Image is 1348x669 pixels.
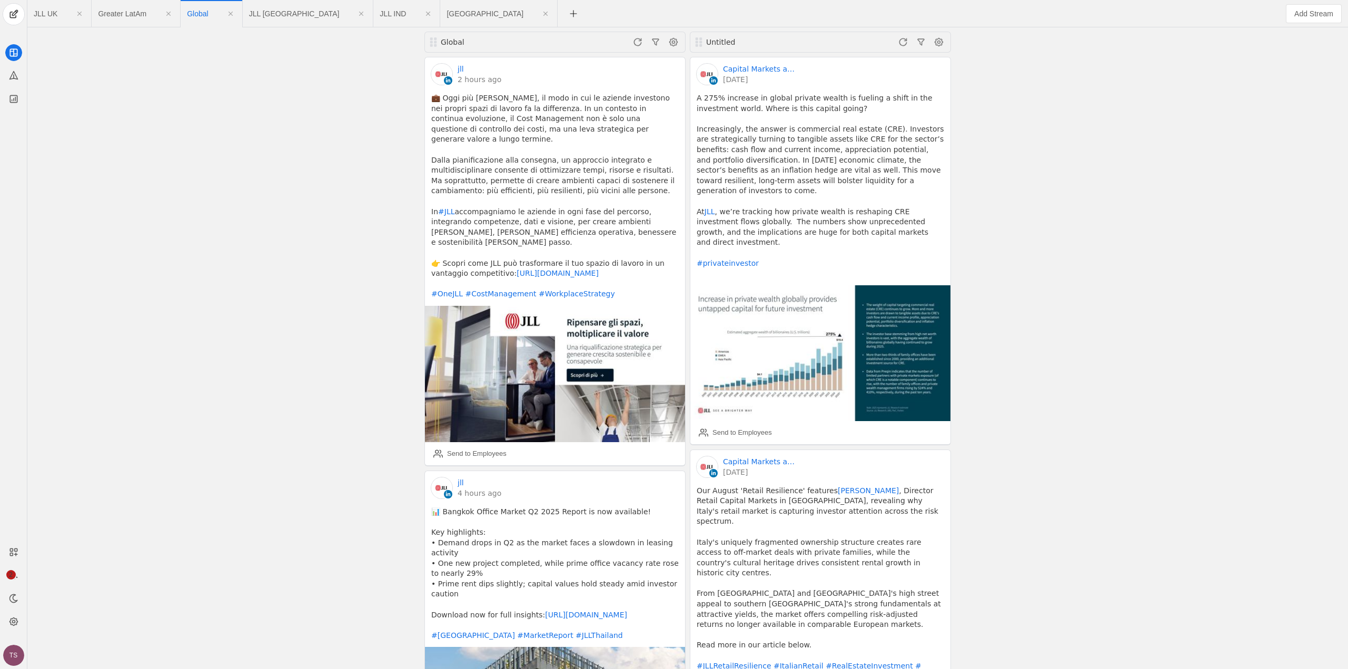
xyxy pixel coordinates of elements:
a: 4 hours ago [458,488,501,498]
a: JLL [705,207,715,216]
div: Send to Employees [447,448,507,459]
span: 2 [6,570,16,580]
img: cache [431,477,452,498]
a: jll [458,477,464,488]
a: #WorkplaceStrategy [539,289,615,298]
a: #JLL [438,207,454,216]
a: 2 hours ago [458,74,501,85]
button: Send to Employees [695,424,776,441]
img: cache [697,64,718,85]
a: #CostManagement [465,289,536,298]
a: [DATE] [723,467,797,477]
span: Click to edit name [34,10,57,17]
a: #[GEOGRAPHIC_DATA] [431,631,515,640]
span: Click to edit name [447,10,523,17]
app-icon-button: Close Tab [352,4,371,23]
div: Global [440,37,566,47]
span: Click to edit name [249,10,340,17]
pre: 📊 Bangkok Office Market Q2 2025 Report is now available! Key highlights: • Demand drops in Q2 as ... [431,507,679,641]
app-icon-button: Close Tab [70,4,89,23]
span: Click to edit name [98,10,146,17]
pre: A 275% increase in global private wealth is fueling a shift in the investment world. Where is thi... [697,93,944,279]
div: Untitled [706,37,831,47]
pre: 💼 Oggi più [PERSON_NAME], il modo in cui le aziende investono nei propri spazi di lavoro fa la di... [431,93,679,299]
div: Send to Employees [712,427,772,438]
app-icon-button: Close Tab [419,4,438,23]
app-icon-button: Close Tab [536,4,555,23]
app-icon-button: New Tab [564,9,583,17]
a: [URL][DOMAIN_NAME] [517,269,599,277]
a: [PERSON_NAME] [838,486,899,495]
a: #MarketReport [517,631,573,640]
app-icon-button: Close Tab [159,4,178,23]
span: Add Stream [1294,8,1333,19]
img: undefined [425,306,685,442]
button: Add Stream [1286,4,1342,23]
img: cache [697,456,718,477]
div: Global [441,37,566,47]
app-icon-button: Close Tab [221,4,240,23]
a: [DATE] [723,74,797,85]
a: [URL][DOMAIN_NAME] [545,611,627,619]
button: TS [3,645,24,666]
a: #JLLThailand [576,631,623,640]
a: Capital Markets at JLL​ [723,64,797,74]
button: Send to Employees [429,445,511,462]
img: cache [431,64,452,85]
a: Capital Markets at JLL​ [723,456,797,467]
a: #OneJLL [431,289,463,298]
a: jll [458,64,464,74]
a: #privateinvestor [697,259,759,267]
img: undefined [690,285,950,421]
span: Click to edit name [187,10,208,17]
span: Click to edit name [380,10,406,17]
